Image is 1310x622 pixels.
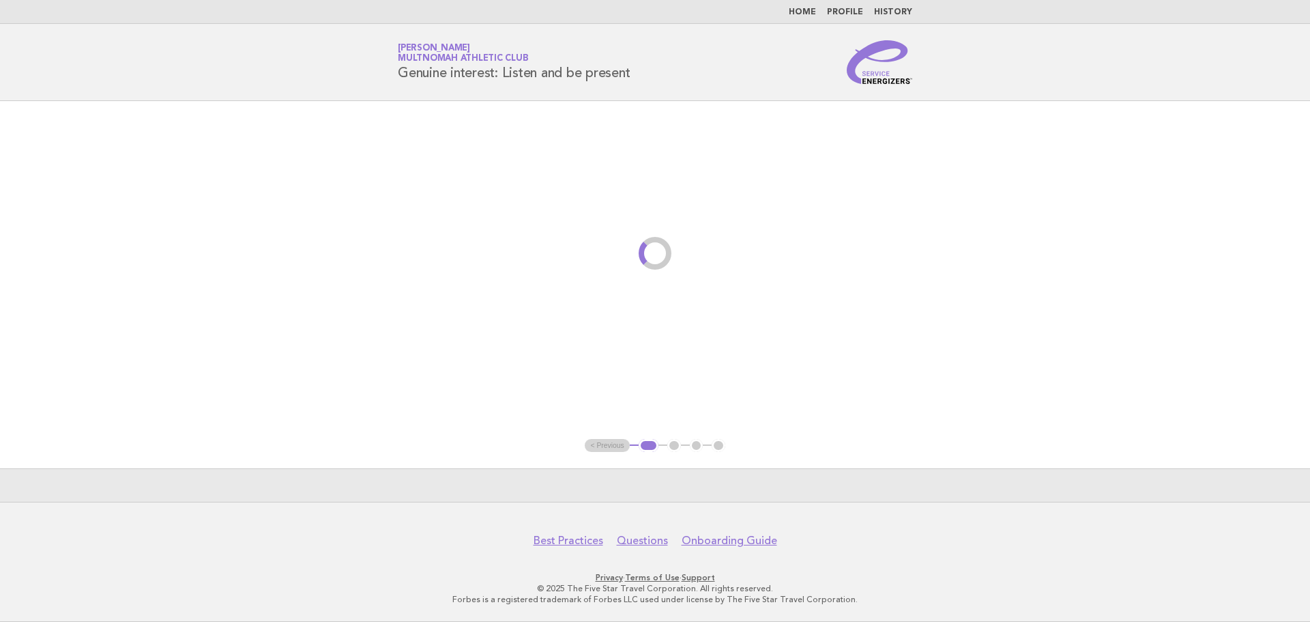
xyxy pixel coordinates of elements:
p: · · [237,572,1073,583]
a: Questions [617,534,668,548]
a: [PERSON_NAME]Multnomah Athletic Club [398,44,528,63]
a: Onboarding Guide [682,534,777,548]
a: Privacy [596,573,623,582]
a: Best Practices [534,534,603,548]
h1: Genuine interest: Listen and be present [398,44,630,80]
a: History [874,8,912,16]
p: Forbes is a registered trademark of Forbes LLC used under license by The Five Star Travel Corpora... [237,594,1073,605]
a: Profile [827,8,863,16]
span: Multnomah Athletic Club [398,55,528,63]
a: Home [789,8,816,16]
p: © 2025 The Five Star Travel Corporation. All rights reserved. [237,583,1073,594]
a: Support [682,573,715,582]
img: Service Energizers [847,40,912,84]
a: Terms of Use [625,573,680,582]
